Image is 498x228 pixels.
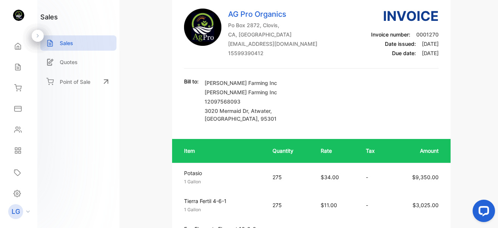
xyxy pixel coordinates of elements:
[398,147,439,155] p: Amount
[40,12,58,22] h1: sales
[205,88,290,96] p: [PERSON_NAME] Farming Inc
[184,9,221,46] img: Company Logo
[371,31,410,38] span: Invoice number:
[321,147,351,155] p: Rate
[467,197,498,228] iframe: LiveChat chat widget
[413,202,439,208] span: $3,025.00
[385,41,416,47] span: Date issued:
[205,79,290,87] p: [PERSON_NAME] Farming Inc
[40,73,116,90] a: Point of Sale
[258,115,277,122] span: , 95301
[273,147,306,155] p: Quantity
[366,173,383,181] p: -
[184,197,259,205] p: Tierra Fertil 4-6-1
[371,6,439,26] h3: Invoice
[273,173,306,181] p: 275
[416,31,439,38] span: 0001270
[366,147,383,155] p: Tax
[366,201,383,209] p: -
[422,50,439,56] span: [DATE]
[422,41,439,47] span: [DATE]
[40,54,116,70] a: Quotes
[228,49,317,57] p: 15599390412
[184,77,199,85] p: Bill to:
[248,108,270,114] span: , Atwater
[40,35,116,51] a: Sales
[13,10,24,21] img: logo
[60,39,73,47] p: Sales
[412,174,439,180] span: $9,350.00
[184,147,258,155] p: Item
[60,58,78,66] p: Quotes
[228,9,317,20] p: AG Pro Organics
[321,174,339,180] span: $34.00
[321,202,337,208] span: $11.00
[60,78,90,86] p: Point of Sale
[12,207,20,216] p: LG
[392,50,416,56] span: Due date:
[184,178,259,185] p: 1 Gallon
[205,108,248,114] span: 3020 Mermaid Dr
[184,169,259,177] p: Potasio
[228,40,317,48] p: [EMAIL_ADDRESS][DOMAIN_NAME]
[228,21,317,29] p: Po Box 2872, Clovis,
[184,206,259,213] p: 1 Gallon
[228,31,317,38] p: CA, [GEOGRAPHIC_DATA]
[273,201,306,209] p: 275
[205,98,290,105] p: 12097568093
